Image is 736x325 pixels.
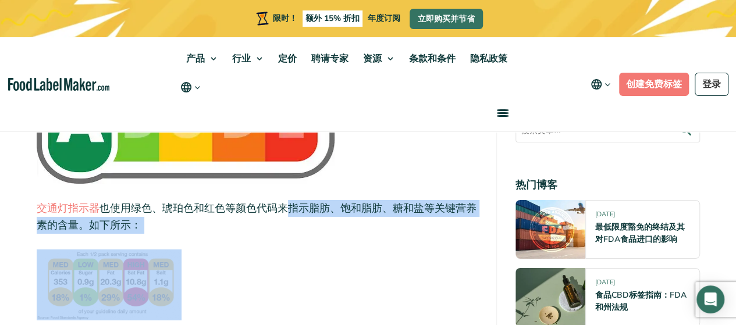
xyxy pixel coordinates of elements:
[595,278,615,287] font: [DATE]
[311,52,349,65] font: 聘请专家
[418,13,475,24] font: 立即购买并节省
[37,201,99,215] a: 交通灯指示器
[619,73,689,96] a: 创建免费标签
[37,249,182,320] img: 交通灯指示器，不健康的营养成分以红色突出显示，中等健康的营养成分以琥珀色突出显示，健康的营养成分以绿色突出显示。
[695,73,728,96] a: 登录
[304,37,353,80] a: 聘请专家
[305,13,360,24] font: 额外 15% 折扣
[363,52,382,65] font: 资源
[273,13,297,24] font: 限时！
[463,37,512,80] a: 隐私政策
[696,285,724,313] div: Open Intercom Messenger
[225,37,268,80] a: 行业
[271,37,301,80] a: 定价
[402,37,460,80] a: 条款和条件
[37,201,477,232] font: 也使用绿色、琥珀色和红色等颜色代码来指示脂肪、饱和脂肪、糖和盐等关键营养素的含量。如下所示：
[470,52,507,65] font: 隐私政策
[595,210,615,219] font: [DATE]
[595,222,685,245] a: 最低限度豁免的终结及其对FDA食品进口的影响
[179,37,222,80] a: 产品
[368,13,400,24] font: 年度订阅
[278,52,297,65] font: 定价
[702,78,721,91] font: 登录
[515,178,557,192] font: 热门博客
[626,78,682,91] font: 创建免费标签
[356,37,399,80] a: 资源
[409,52,456,65] font: 条款和条件
[595,290,687,313] a: 食品CBD标签指南：FDA和州法规
[483,94,520,131] a: 菜单
[410,9,483,29] a: 立即购买并节省
[186,52,205,65] font: 产品
[232,52,251,65] font: 行业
